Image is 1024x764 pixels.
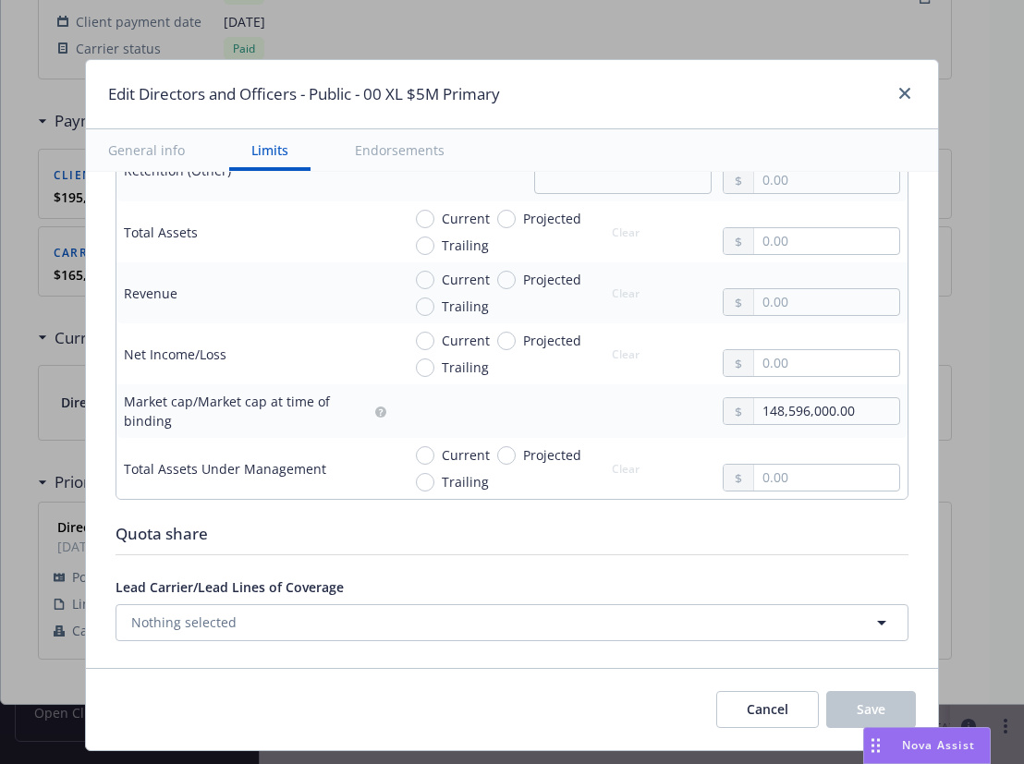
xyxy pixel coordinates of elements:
[86,129,207,171] button: General info
[124,345,226,364] div: Net Income/Loss
[442,445,490,465] span: Current
[108,82,500,106] h1: Edit Directors and Officers - Public - 00 XL $5M Primary
[416,210,434,228] input: Current
[754,167,899,193] input: 0.00
[442,297,489,316] span: Trailing
[754,350,899,376] input: 0.00
[497,446,516,465] input: Projected
[754,398,899,424] input: 0.00
[416,358,434,377] input: Trailing
[863,727,991,764] button: Nova Assist
[116,664,213,682] span: Limit as part of
[229,129,311,171] button: Limits
[116,604,908,641] button: Nothing selected
[124,459,326,479] div: Total Assets Under Management
[894,82,916,104] a: close
[523,445,581,465] span: Projected
[416,271,434,289] input: Current
[333,129,467,171] button: Endorsements
[416,473,434,491] input: Trailing
[116,522,908,546] div: Quota share
[826,691,916,728] button: Save
[497,271,516,289] input: Projected
[864,728,887,763] div: Drag to move
[497,210,516,228] input: Projected
[716,691,819,728] button: Cancel
[747,700,788,718] span: Cancel
[442,209,490,228] span: Current
[857,700,885,718] span: Save
[124,284,177,303] div: Revenue
[416,236,434,255] input: Trailing
[416,446,434,465] input: Current
[902,737,975,753] span: Nova Assist
[523,331,581,350] span: Projected
[131,612,237,632] span: Nothing selected
[754,228,899,254] input: 0.00
[442,236,489,255] span: Trailing
[124,392,372,431] div: Market cap/Market cap at time of binding
[116,578,344,596] span: Lead Carrier/Lead Lines of Coverage
[523,209,581,228] span: Projected
[754,465,899,491] input: 0.00
[497,332,516,350] input: Projected
[442,331,490,350] span: Current
[754,289,899,315] input: 0.00
[416,332,434,350] input: Current
[523,270,581,289] span: Projected
[442,472,489,491] span: Trailing
[442,358,489,377] span: Trailing
[124,223,198,242] div: Total Assets
[442,270,490,289] span: Current
[416,297,434,316] input: Trailing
